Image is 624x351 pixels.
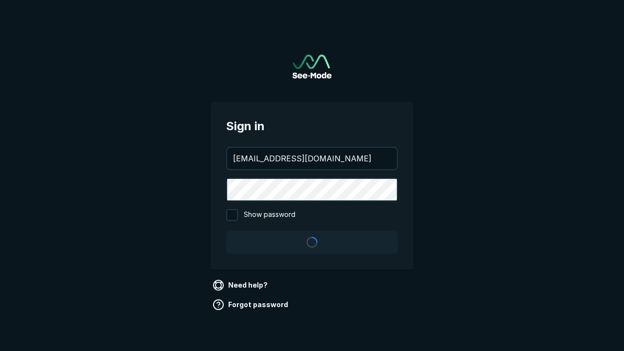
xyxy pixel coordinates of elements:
img: See-Mode Logo [292,55,331,78]
a: Need help? [211,277,272,293]
input: your@email.com [227,148,397,169]
span: Sign in [226,117,398,135]
span: Show password [244,209,295,221]
a: Go to sign in [292,55,331,78]
a: Forgot password [211,297,292,312]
